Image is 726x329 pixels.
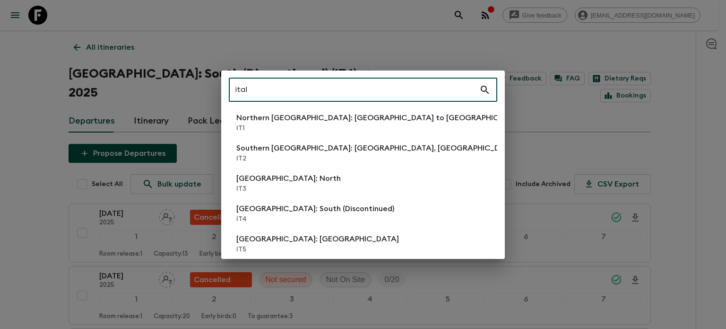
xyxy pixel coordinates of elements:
input: Search adventures... [229,77,479,103]
p: Northern [GEOGRAPHIC_DATA]: [GEOGRAPHIC_DATA] to [GEOGRAPHIC_DATA] [236,112,526,124]
p: IT5 [236,245,399,254]
p: IT4 [236,214,394,224]
p: [GEOGRAPHIC_DATA]: South (Discontinued) [236,203,394,214]
p: [GEOGRAPHIC_DATA]: [GEOGRAPHIC_DATA] [236,233,399,245]
p: Southern [GEOGRAPHIC_DATA]: [GEOGRAPHIC_DATA], [GEOGRAPHIC_DATA] & [GEOGRAPHIC_DATA] [236,142,606,154]
p: IT1 [236,124,526,133]
p: [GEOGRAPHIC_DATA]: North [236,173,341,184]
p: IT2 [236,154,606,163]
p: IT3 [236,184,341,194]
